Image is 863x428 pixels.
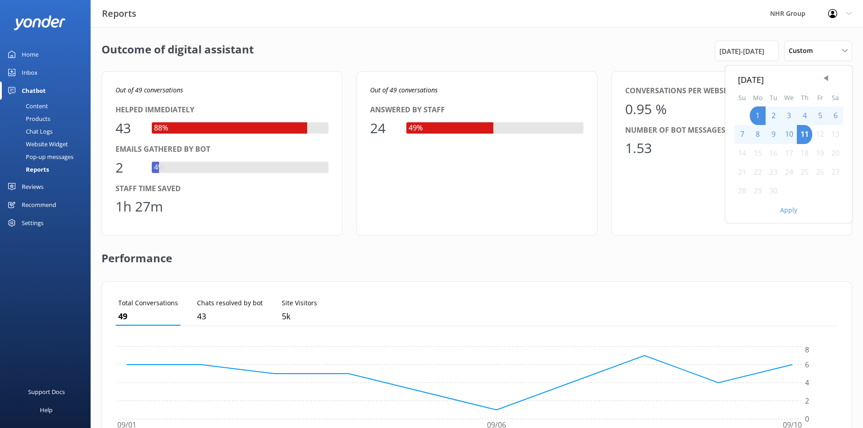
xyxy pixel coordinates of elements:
[766,163,781,182] div: Tue Sep 23 2025
[805,345,809,355] tspan: 8
[5,150,91,163] a: Pop-up messages
[753,93,762,102] abbr: Monday
[116,183,328,195] div: Staff time saved
[282,298,317,308] p: Site Visitors
[828,125,843,144] div: Sat Sep 13 2025
[805,396,809,406] tspan: 2
[828,144,843,163] div: Sat Sep 20 2025
[832,93,839,102] abbr: Saturday
[781,106,797,125] div: Wed Sep 03 2025
[750,144,766,163] div: Mon Sep 15 2025
[750,163,766,182] div: Mon Sep 22 2025
[197,310,263,323] p: 43
[22,82,46,100] div: Chatbot
[22,214,43,232] div: Settings
[781,125,797,144] div: Wed Sep 10 2025
[197,298,263,308] p: Chats resolved by bot
[22,45,39,63] div: Home
[5,125,53,138] div: Chat Logs
[625,85,838,97] div: Conversations per website visitor
[766,125,781,144] div: Tue Sep 09 2025
[789,46,818,56] span: Custom
[5,112,50,125] div: Products
[22,178,43,196] div: Reviews
[797,144,812,163] div: Thu Sep 18 2025
[152,122,170,134] div: 88%
[750,182,766,201] div: Mon Sep 29 2025
[719,46,764,57] span: [DATE] - [DATE]
[766,144,781,163] div: Tue Sep 16 2025
[625,98,667,120] div: 0.95 %
[282,310,317,323] p: 5,136
[116,117,143,139] div: 43
[116,157,143,178] div: 2
[5,112,91,125] a: Products
[801,93,809,102] abbr: Thursday
[118,298,178,308] p: Total Conversations
[370,117,397,139] div: 24
[734,144,750,163] div: Sun Sep 14 2025
[828,163,843,182] div: Sat Sep 27 2025
[821,74,830,83] span: Previous Month
[5,138,91,150] a: Website Widget
[370,104,583,116] div: Answered by staff
[14,15,66,30] img: yonder-white-logo.png
[152,162,166,173] div: 4%
[734,163,750,182] div: Sun Sep 21 2025
[766,106,781,125] div: Tue Sep 02 2025
[805,414,809,424] tspan: 0
[781,163,797,182] div: Wed Sep 24 2025
[5,125,91,138] a: Chat Logs
[817,93,823,102] abbr: Friday
[625,137,652,159] div: 1.53
[750,125,766,144] div: Mon Sep 08 2025
[5,138,68,150] div: Website Widget
[28,383,65,401] div: Support Docs
[5,100,48,112] div: Content
[116,86,183,94] i: Out of 49 conversations
[22,196,56,214] div: Recommend
[780,207,797,213] button: Apply
[766,182,781,201] div: Tue Sep 30 2025
[406,122,425,134] div: 49%
[101,41,254,61] h2: Outcome of digital assistant
[5,100,91,112] a: Content
[812,163,828,182] div: Fri Sep 26 2025
[812,125,828,144] div: Fri Sep 12 2025
[828,106,843,125] div: Sat Sep 06 2025
[805,378,809,388] tspan: 4
[750,106,766,125] div: Mon Sep 01 2025
[40,401,53,419] div: Help
[5,163,91,176] a: Reports
[797,125,812,144] div: Thu Sep 11 2025
[101,236,172,272] h2: Performance
[812,144,828,163] div: Fri Sep 19 2025
[812,106,828,125] div: Fri Sep 05 2025
[797,106,812,125] div: Thu Sep 04 2025
[22,63,38,82] div: Inbox
[734,125,750,144] div: Sun Sep 07 2025
[5,163,49,176] div: Reports
[770,93,777,102] abbr: Tuesday
[734,182,750,201] div: Sun Sep 28 2025
[797,163,812,182] div: Thu Sep 25 2025
[781,144,797,163] div: Wed Sep 17 2025
[118,310,178,323] p: 49
[116,144,328,155] div: Emails gathered by bot
[805,360,809,370] tspan: 6
[738,93,746,102] abbr: Sunday
[625,125,838,136] div: Number of bot messages per conversation (avg.)
[102,6,136,21] h3: Reports
[738,73,839,86] div: [DATE]
[784,93,794,102] abbr: Wednesday
[370,86,438,94] i: Out of 49 conversations
[116,104,328,116] div: Helped immediately
[116,196,163,217] div: 1h 27m
[5,150,73,163] div: Pop-up messages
